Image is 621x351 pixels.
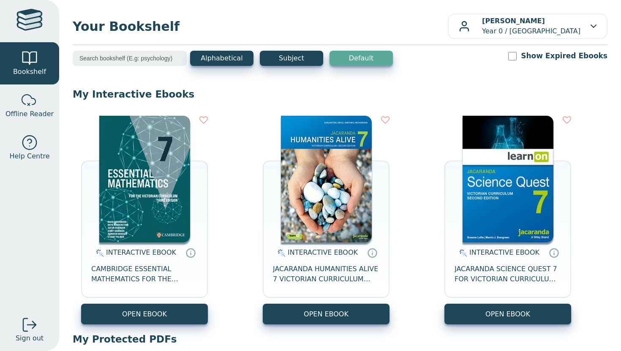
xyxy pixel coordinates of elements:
img: interactive.svg [275,248,286,258]
p: Year 0 / [GEOGRAPHIC_DATA] [482,16,580,36]
button: OPEN EBOOK [444,304,571,324]
a: Interactive eBooks are accessed online via the publisher’s portal. They contain interactive resou... [549,248,559,258]
span: INTERACTIVE EBOOK [106,248,176,256]
button: OPEN EBOOK [81,304,208,324]
label: Show Expired Ebooks [521,51,607,61]
button: OPEN EBOOK [263,304,389,324]
span: JACARANDA HUMANITIES ALIVE 7 VICTORIAN CURRICULUM LEARNON EBOOK 2E [273,264,379,284]
img: interactive.svg [93,248,104,258]
span: Offline Reader [5,109,54,119]
img: interactive.svg [457,248,467,258]
p: My Interactive Ebooks [73,88,607,101]
button: Default [330,51,393,66]
input: Search bookshelf (E.g: psychology) [73,51,187,66]
button: [PERSON_NAME]Year 0 / [GEOGRAPHIC_DATA] [448,14,607,39]
button: Subject [260,51,323,66]
a: Interactive eBooks are accessed online via the publisher’s portal. They contain interactive resou... [185,248,196,258]
span: Sign out [16,333,44,343]
span: CAMBRIDGE ESSENTIAL MATHEMATICS FOR THE VICTORIAN CURRICULUM YEAR 7 EBOOK 3E [91,264,198,284]
span: Bookshelf [13,67,46,77]
b: [PERSON_NAME] [482,17,545,25]
span: JACARANDA SCIENCE QUEST 7 FOR VICTORIAN CURRICULUM LEARNON 2E EBOOK [455,264,561,284]
button: Alphabetical [190,51,253,66]
p: My Protected PDFs [73,333,607,346]
span: INTERACTIVE EBOOK [469,248,539,256]
span: Your Bookshelf [73,17,448,36]
img: 329c5ec2-5188-ea11-a992-0272d098c78b.jpg [463,116,553,242]
a: Interactive eBooks are accessed online via the publisher’s portal. They contain interactive resou... [367,248,377,258]
img: a4cdec38-c0cf-47c5-bca4-515c5eb7b3e9.png [99,116,190,242]
span: Help Centre [9,151,49,161]
span: INTERACTIVE EBOOK [288,248,358,256]
img: 429ddfad-7b91-e911-a97e-0272d098c78b.jpg [281,116,372,242]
